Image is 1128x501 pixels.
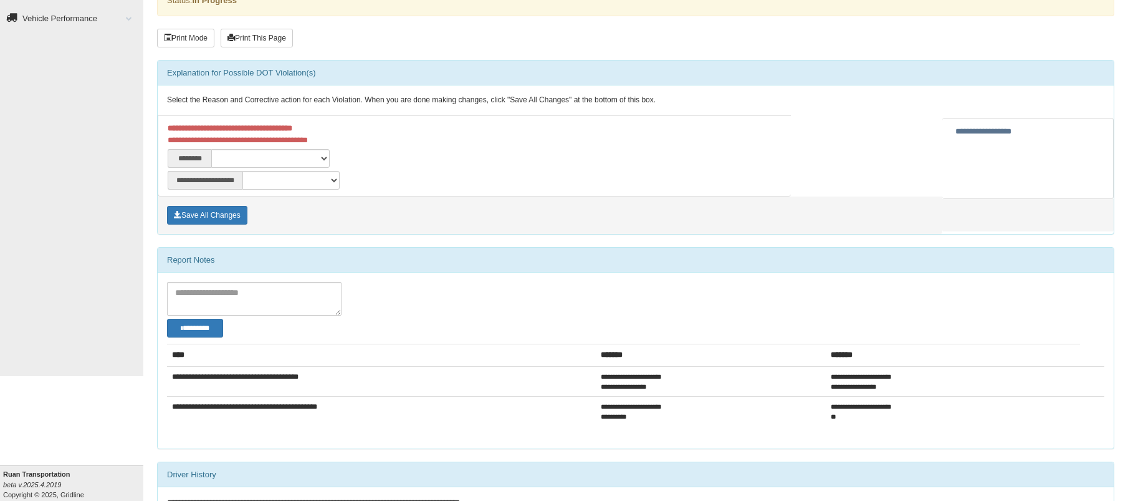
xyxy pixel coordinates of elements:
div: Driver History [158,462,1114,487]
i: beta v.2025.4.2019 [3,481,61,489]
div: Select the Reason and Corrective action for each Violation. When you are done making changes, cli... [158,85,1114,115]
button: Change Filter Options [167,319,223,338]
button: Print This Page [221,29,293,47]
button: Print Mode [157,29,214,47]
div: Copyright © 2025, Gridline [3,469,143,500]
div: Report Notes [158,248,1114,273]
div: Explanation for Possible DOT Violation(s) [158,61,1114,85]
b: Ruan Transportation [3,470,70,478]
button: Save [167,206,247,225]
